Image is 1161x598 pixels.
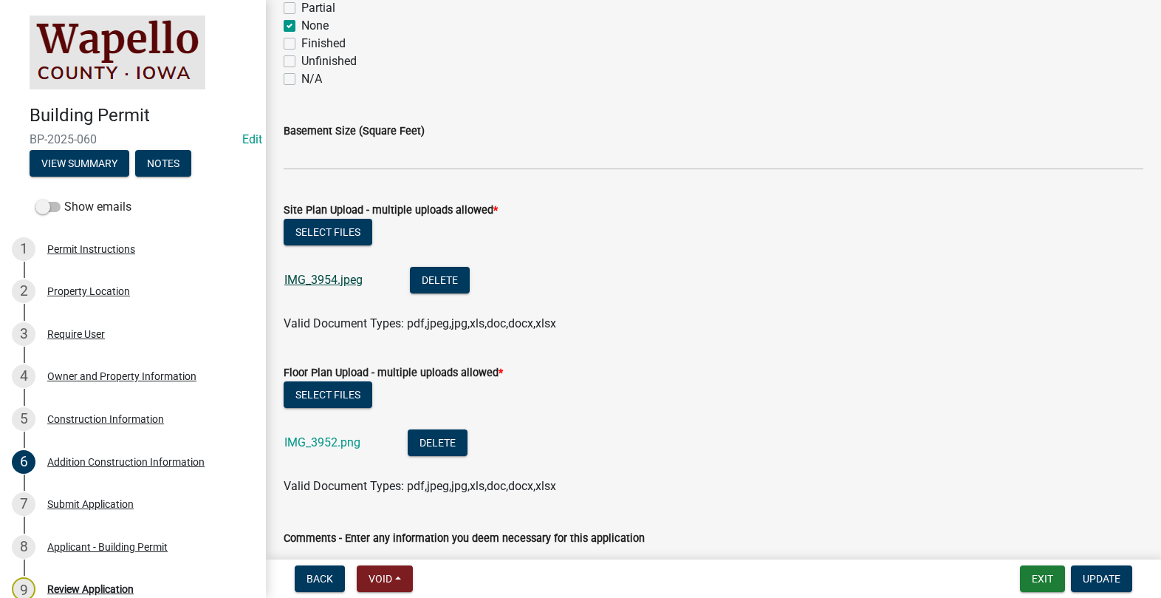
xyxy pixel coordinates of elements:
span: Valid Document Types: pdf,jpeg,jpg,xls,doc,docx,xlsx [284,316,556,330]
label: Comments - Enter any information you deem necessary for this application [284,534,645,544]
div: Applicant - Building Permit [47,542,168,552]
label: Show emails [35,198,131,216]
button: Select files [284,219,372,245]
wm-modal-confirm: Summary [30,158,129,170]
label: Floor Plan Upload - multiple uploads allowed [284,368,503,378]
div: Construction Information [47,414,164,424]
button: Update [1071,565,1132,592]
span: Back [306,573,333,585]
div: Permit Instructions [47,244,135,254]
label: Basement Size (Square Feet) [284,126,425,137]
button: Notes [135,150,191,177]
button: Delete [408,429,468,456]
div: 4 [12,364,35,388]
button: Select files [284,381,372,408]
a: IMG_3952.png [284,435,360,449]
div: 6 [12,450,35,474]
button: Exit [1020,565,1065,592]
wm-modal-confirm: Delete Document [410,274,470,288]
div: Review Application [47,584,134,594]
wm-modal-confirm: Notes [135,158,191,170]
wm-modal-confirm: Edit Application Number [242,132,262,146]
div: 5 [12,407,35,431]
span: BP-2025-060 [30,132,236,146]
wm-modal-confirm: Delete Document [408,437,468,451]
h4: Building Permit [30,105,254,126]
a: Edit [242,132,262,146]
div: Addition Construction Information [47,457,205,467]
div: 1 [12,237,35,261]
label: None [301,17,329,35]
div: 3 [12,322,35,346]
label: Unfinished [301,52,357,70]
span: Void [369,573,392,585]
button: Back [295,565,345,592]
a: IMG_3954.jpeg [284,273,363,287]
img: Wapello County, Iowa [30,16,205,89]
label: N/A [301,70,322,88]
div: 2 [12,279,35,303]
div: Require User [47,329,105,339]
button: View Summary [30,150,129,177]
div: Property Location [47,286,130,296]
label: Site Plan Upload - multiple uploads allowed [284,205,498,216]
button: Delete [410,267,470,293]
div: 7 [12,492,35,516]
label: Finished [301,35,346,52]
div: Owner and Property Information [47,371,196,381]
div: 8 [12,535,35,559]
span: Valid Document Types: pdf,jpeg,jpg,xls,doc,docx,xlsx [284,479,556,493]
span: Update [1083,573,1120,585]
button: Void [357,565,413,592]
div: Submit Application [47,499,134,509]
